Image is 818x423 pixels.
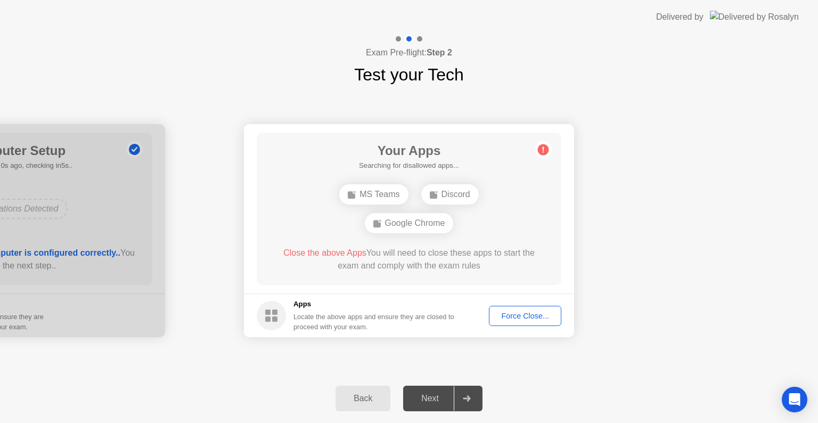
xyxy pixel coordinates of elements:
h5: Searching for disallowed apps... [359,160,459,171]
div: Delivered by [656,11,704,23]
div: Open Intercom Messenger [782,387,807,412]
h1: Test your Tech [354,62,464,87]
h5: Apps [293,299,455,310]
div: Back [339,394,387,403]
div: Force Close... [493,312,558,320]
img: Delivered by Rosalyn [710,11,799,23]
button: Next [403,386,482,411]
span: Close the above Apps [283,248,366,257]
div: You will need to close these apps to start the exam and comply with the exam rules [272,247,546,272]
div: Locate the above apps and ensure they are closed to proceed with your exam. [293,312,455,332]
button: Force Close... [489,306,561,326]
b: Step 2 [427,48,452,57]
div: Next [406,394,454,403]
div: Google Chrome [365,213,454,233]
h4: Exam Pre-flight: [366,46,452,59]
button: Back [336,386,390,411]
h1: Your Apps [359,141,459,160]
div: Discord [421,184,479,205]
div: MS Teams [339,184,408,205]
